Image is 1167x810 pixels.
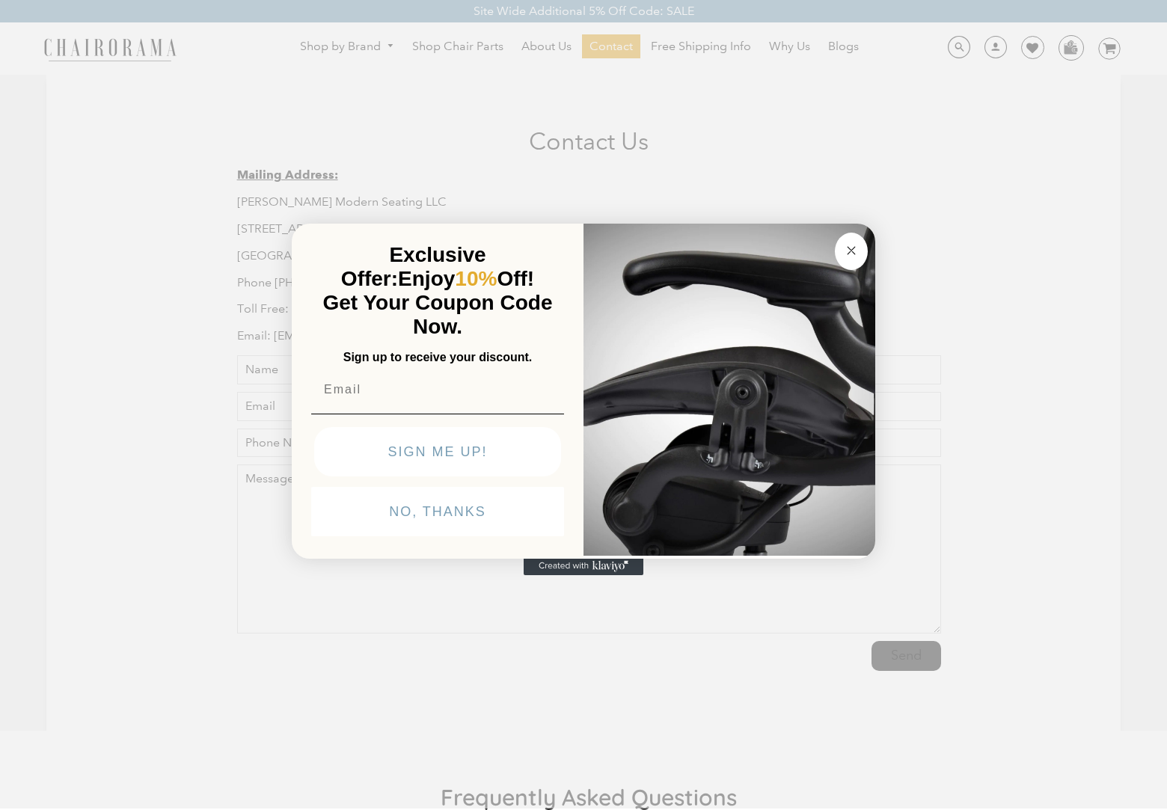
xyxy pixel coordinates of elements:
[314,427,561,476] button: SIGN ME UP!
[398,267,534,290] span: Enjoy Off!
[343,351,532,363] span: Sign up to receive your discount.
[341,243,486,290] span: Exclusive Offer:
[323,291,553,338] span: Get Your Coupon Code Now.
[311,375,564,405] input: Email
[311,487,564,536] button: NO, THANKS
[583,221,875,556] img: 92d77583-a095-41f6-84e7-858462e0427a.jpeg
[311,414,564,414] img: underline
[524,557,643,575] a: Created with Klaviyo - opens in a new tab
[26,30,228,90] h1: Your connection needs to be verified before you can proceed
[455,267,497,290] span: 10%
[835,233,868,270] button: Close dialog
